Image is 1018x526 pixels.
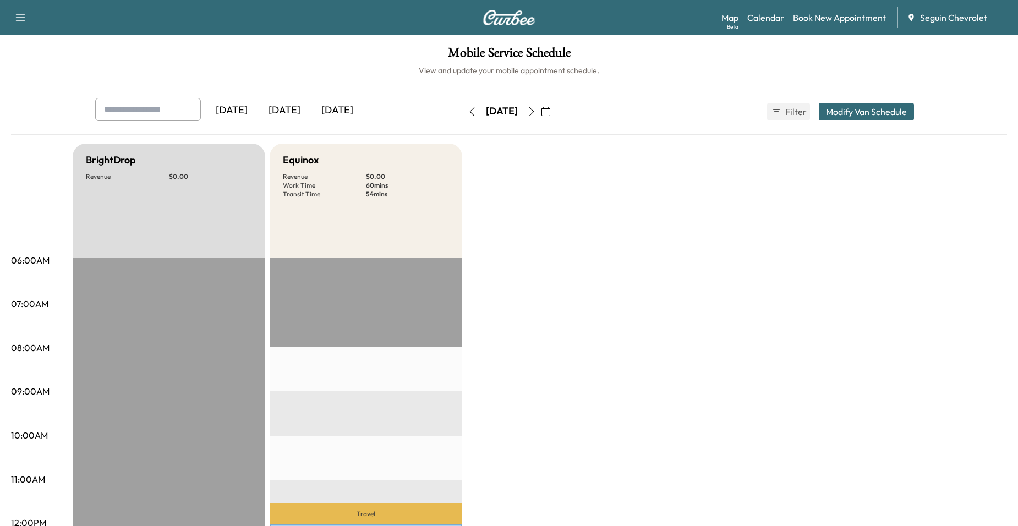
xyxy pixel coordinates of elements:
[11,254,50,267] p: 06:00AM
[483,10,535,25] img: Curbee Logo
[11,429,48,442] p: 10:00AM
[366,172,449,181] p: $ 0.00
[86,172,169,181] p: Revenue
[258,98,311,123] div: [DATE]
[270,503,462,524] p: Travel
[767,103,810,120] button: Filter
[11,473,45,486] p: 11:00AM
[747,11,784,24] a: Calendar
[793,11,886,24] a: Book New Appointment
[283,152,319,168] h5: Equinox
[205,98,258,123] div: [DATE]
[86,152,136,168] h5: BrightDrop
[11,341,50,354] p: 08:00AM
[169,172,252,181] p: $ 0.00
[819,103,914,120] button: Modify Van Schedule
[727,23,738,31] div: Beta
[11,385,50,398] p: 09:00AM
[283,190,366,199] p: Transit Time
[11,46,1007,65] h1: Mobile Service Schedule
[721,11,738,24] a: MapBeta
[785,105,805,118] span: Filter
[366,190,449,199] p: 54 mins
[283,181,366,190] p: Work Time
[486,105,518,118] div: [DATE]
[11,297,48,310] p: 07:00AM
[283,172,366,181] p: Revenue
[11,65,1007,76] h6: View and update your mobile appointment schedule.
[920,11,987,24] span: Seguin Chevrolet
[311,98,364,123] div: [DATE]
[366,181,449,190] p: 60 mins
